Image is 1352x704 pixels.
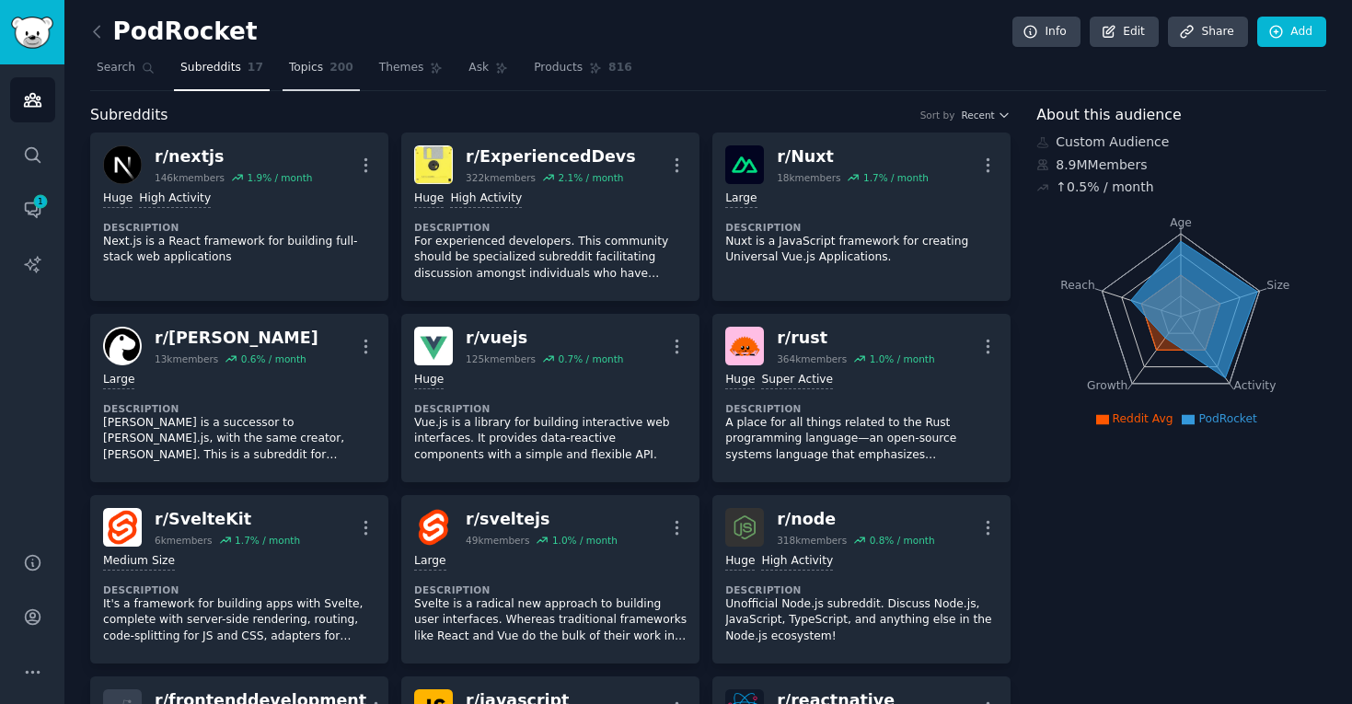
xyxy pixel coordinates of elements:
[527,53,638,91] a: Products816
[1113,412,1173,425] span: Reddit Avg
[462,53,514,91] a: Ask
[103,402,376,415] dt: Description
[725,508,764,547] img: node
[90,17,257,47] h2: PodRocket
[139,190,211,208] div: High Activity
[608,60,632,76] span: 816
[373,53,450,91] a: Themes
[1266,278,1289,291] tspan: Size
[466,145,636,168] div: r/ ExperiencedDevs
[725,327,764,365] img: rust
[1198,412,1256,425] span: PodRocket
[468,60,489,76] span: Ask
[1168,17,1247,48] a: Share
[777,171,840,184] div: 18k members
[725,583,998,596] dt: Description
[712,495,1011,664] a: noder/node318kmembers0.8% / monthHugeHigh ActivityDescriptionUnofficial Node.js subreddit. Discus...
[534,60,583,76] span: Products
[777,508,934,531] div: r/ node
[1087,379,1127,392] tspan: Growth
[155,145,312,168] div: r/ nextjs
[1061,278,1096,291] tspan: Reach
[289,60,323,76] span: Topics
[725,234,998,266] p: Nuxt is a JavaScript framework for creating Universal Vue.js Applications.
[725,372,755,389] div: Huge
[90,314,388,482] a: Denor/[PERSON_NAME]13kmembers0.6% / monthLargeDescription[PERSON_NAME] is a successor to [PERSON_...
[863,171,929,184] div: 1.7 % / month
[97,60,135,76] span: Search
[761,553,833,571] div: High Activity
[414,596,687,645] p: Svelte is a radical new approach to building user interfaces. Whereas traditional frameworks like...
[401,314,699,482] a: vuejsr/vuejs125kmembers0.7% / monthHugeDescriptionVue.js is a library for building interactive we...
[283,53,360,91] a: Topics200
[466,352,536,365] div: 125k members
[870,534,935,547] div: 0.8 % / month
[870,352,935,365] div: 1.0 % / month
[552,534,618,547] div: 1.0 % / month
[103,553,175,571] div: Medium Size
[10,187,55,232] a: 1
[777,352,847,365] div: 364k members
[103,145,142,184] img: nextjs
[1036,156,1326,175] div: 8.9M Members
[155,171,225,184] div: 146k members
[90,495,388,664] a: SvelteKitr/SvelteKit6kmembers1.7% / monthMedium SizeDescriptionIt's a framework for building apps...
[241,352,306,365] div: 0.6 % / month
[103,508,142,547] img: SvelteKit
[712,314,1011,482] a: rustr/rust364kmembers1.0% / monthHugeSuper ActiveDescriptionA place for all things related to the...
[247,171,312,184] div: 1.9 % / month
[725,190,757,208] div: Large
[414,221,687,234] dt: Description
[961,109,1011,121] button: Recent
[414,415,687,464] p: Vue.js is a library for building interactive web interfaces. It provides data-reactive components...
[414,145,453,184] img: ExperiencedDevs
[466,534,529,547] div: 49k members
[414,553,445,571] div: Large
[777,534,847,547] div: 318k members
[1090,17,1159,48] a: Edit
[712,133,1011,301] a: Nuxtr/Nuxt18kmembers1.7% / monthLargeDescriptionNuxt is a JavaScript framework for creating Unive...
[1036,133,1326,152] div: Custom Audience
[1056,178,1153,197] div: ↑ 0.5 % / month
[174,53,270,91] a: Subreddits17
[466,327,623,350] div: r/ vuejs
[1170,216,1192,229] tspan: Age
[103,372,134,389] div: Large
[414,372,444,389] div: Huge
[90,104,168,127] span: Subreddits
[1234,379,1277,392] tspan: Activity
[725,553,755,571] div: Huge
[155,508,300,531] div: r/ SvelteKit
[414,508,453,547] img: sveltejs
[401,133,699,301] a: ExperiencedDevsr/ExperiencedDevs322kmembers2.1% / monthHugeHigh ActivityDescriptionFor experience...
[559,171,624,184] div: 2.1 % / month
[725,415,998,464] p: A place for all things related to the Rust programming language—an open-source systems language t...
[180,60,241,76] span: Subreddits
[1257,17,1326,48] a: Add
[90,53,161,91] a: Search
[466,171,536,184] div: 322k members
[90,133,388,301] a: nextjsr/nextjs146kmembers1.9% / monthHugeHigh ActivityDescriptionNext.js is a React framework for...
[103,596,376,645] p: It's a framework for building apps with Svelte, complete with server-side rendering, routing, cod...
[248,60,263,76] span: 17
[155,352,218,365] div: 13k members
[725,145,764,184] img: Nuxt
[414,234,687,283] p: For experienced developers. This community should be specialized subreddit facilitating discussio...
[450,190,522,208] div: High Activity
[920,109,955,121] div: Sort by
[103,327,142,365] img: Deno
[32,195,49,208] span: 1
[414,402,687,415] dt: Description
[155,327,318,350] div: r/ [PERSON_NAME]
[11,17,53,49] img: GummySearch logo
[103,415,376,464] p: [PERSON_NAME] is a successor to [PERSON_NAME].js, with the same creator, [PERSON_NAME]. This is a...
[379,60,424,76] span: Themes
[414,583,687,596] dt: Description
[1036,104,1181,127] span: About this audience
[414,190,444,208] div: Huge
[401,495,699,664] a: sveltejsr/sveltejs49kmembers1.0% / monthLargeDescriptionSvelte is a radical new approach to build...
[1012,17,1080,48] a: Info
[725,596,998,645] p: Unofficial Node.js subreddit. Discuss Node.js, JavaScript, TypeScript, and anything else in the N...
[103,221,376,234] dt: Description
[466,508,618,531] div: r/ sveltejs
